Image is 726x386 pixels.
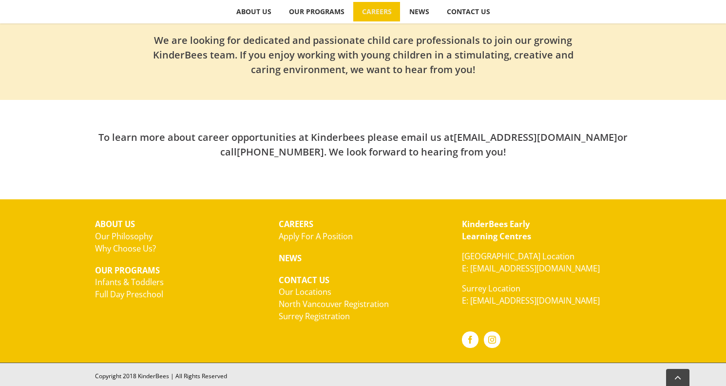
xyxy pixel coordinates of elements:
a: Surrey Registration [279,310,350,322]
div: Copyright 2018 KinderBees | All Rights Reserved [95,372,631,381]
a: Our Philosophy [95,231,153,242]
a: Apply For A Position [279,231,353,242]
a: Infants & Toddlers [95,276,164,288]
a: E: [EMAIL_ADDRESS][DOMAIN_NAME] [462,295,600,306]
a: Full Day Preschool [95,289,163,300]
span: ABOUT US [236,8,271,15]
a: CAREERS [353,2,400,21]
p: Surrey Location [462,283,631,307]
a: Our Locations [279,286,331,297]
a: OUR PROGRAMS [280,2,353,21]
h2: To learn more about career opportunities at Kinderbees please email us at or call . We look forwa... [95,130,631,159]
a: Why Choose Us? [95,243,156,254]
span: CAREERS [362,8,392,15]
a: Facebook [462,331,478,348]
p: [GEOGRAPHIC_DATA] Location [462,251,631,275]
strong: CONTACT US [279,274,329,286]
a: [EMAIL_ADDRESS][DOMAIN_NAME] [454,131,617,144]
a: ABOUT US [228,2,280,21]
a: CONTACT US [438,2,498,21]
h2: We are looking for dedicated and passionate child care professionals to join our growing KinderBe... [149,33,577,77]
strong: ABOUT US [95,218,135,230]
strong: KinderBees Early Learning Centres [462,218,531,242]
strong: CAREERS [279,218,313,230]
a: E: [EMAIL_ADDRESS][DOMAIN_NAME] [462,263,600,274]
a: North Vancouver Registration [279,298,389,309]
strong: NEWS [279,252,302,264]
span: OUR PROGRAMS [289,8,344,15]
a: [PHONE_NUMBER] [237,145,324,158]
span: NEWS [409,8,429,15]
strong: OUR PROGRAMS [95,265,160,276]
a: KinderBees EarlyLearning Centres [462,218,531,242]
span: CONTACT US [447,8,490,15]
a: Instagram [484,331,500,348]
a: NEWS [401,2,438,21]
